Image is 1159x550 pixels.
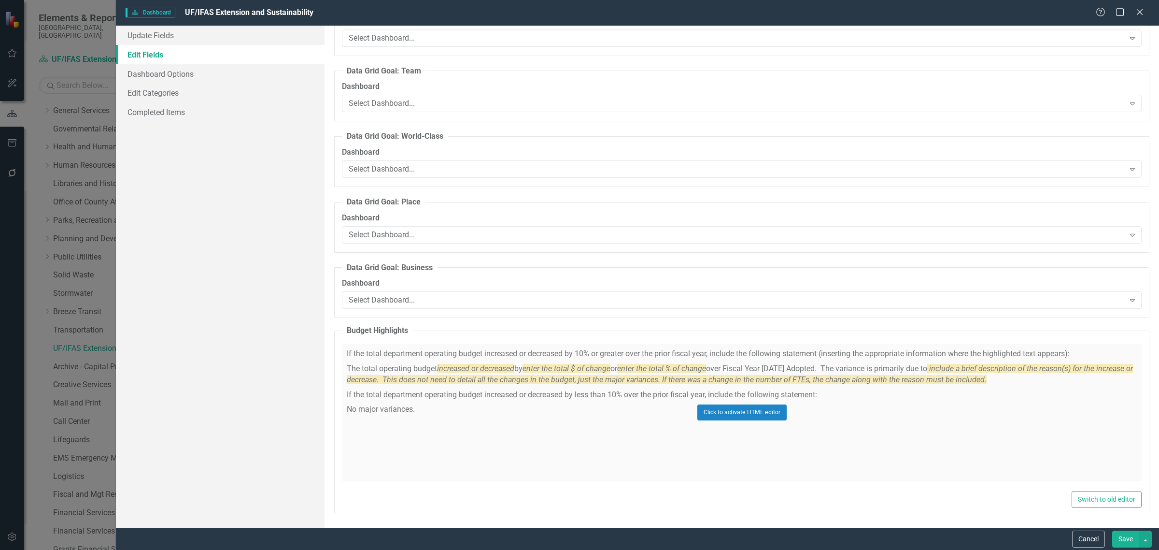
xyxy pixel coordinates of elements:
[342,262,438,274] legend: Data Grid Goal: Business
[116,26,325,45] a: Update Fields
[342,131,448,142] legend: Data Grid Goal: World-Class
[349,295,1125,306] div: Select Dashboard...
[342,325,413,336] legend: Budget Highlights
[116,45,325,64] a: Edit Fields
[126,8,175,17] span: Dashboard
[342,197,425,208] legend: Data Grid Goal: Place
[342,278,1142,289] label: Dashboard
[116,102,325,122] a: Completed Items
[349,98,1125,109] div: Select Dashboard...
[342,147,1142,158] label: Dashboard
[349,229,1125,240] div: Select Dashboard...
[342,213,1142,224] label: Dashboard
[1072,491,1142,508] button: Switch to old editor
[1072,531,1105,548] button: Cancel
[349,164,1125,175] div: Select Dashboard...
[697,405,787,420] button: Click to activate HTML editor
[349,32,1125,43] div: Select Dashboard...
[1112,531,1139,548] button: Save
[116,64,325,84] a: Dashboard Options
[116,83,325,102] a: Edit Categories
[185,8,313,17] span: UF/IFAS Extension and Sustainability
[342,66,426,77] legend: Data Grid Goal: Team
[342,81,1142,92] label: Dashboard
